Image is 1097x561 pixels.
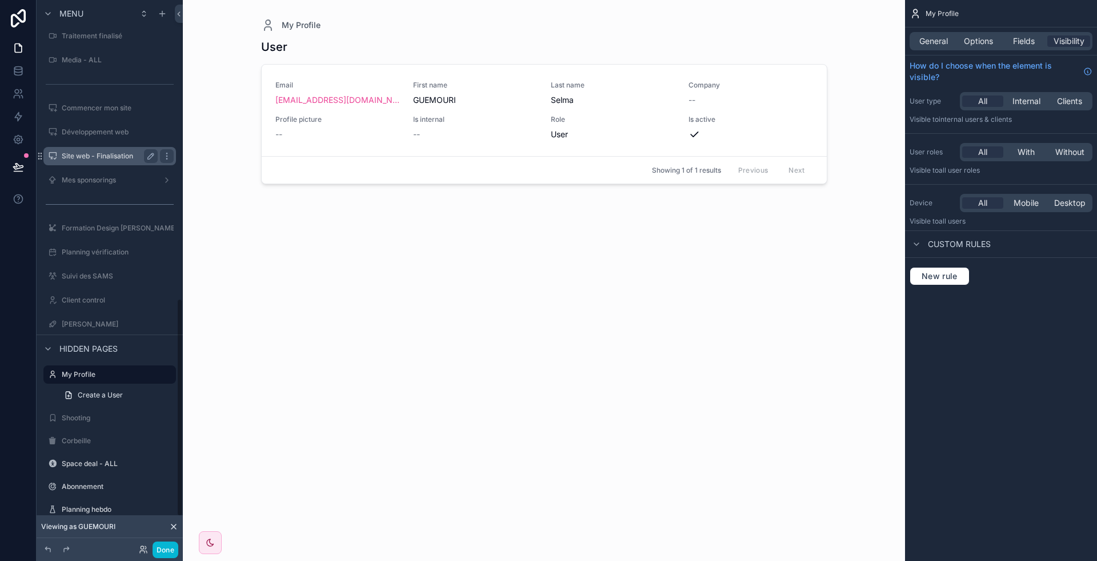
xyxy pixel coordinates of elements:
a: Mes sponsorings [43,171,176,189]
label: [PERSON_NAME] [62,320,174,329]
a: How do I choose when the element is visible? [910,60,1092,83]
a: Développement web [43,123,176,141]
a: Corbeille [43,432,176,450]
span: Options [964,35,993,47]
label: Media - ALL [62,55,174,65]
a: [PERSON_NAME] [43,315,176,333]
a: Commencer mon site [43,99,176,117]
span: New rule [917,271,962,281]
label: Suivi des SAMS [62,272,174,281]
span: Desktop [1054,197,1086,209]
label: Planning vérification [62,248,174,257]
label: Corbeille [62,436,174,445]
a: Abonnement [43,478,176,496]
a: Planning hebdo [43,500,176,519]
a: My Profile [43,365,176,384]
span: General [919,35,948,47]
a: Planning vérification [43,243,176,261]
a: Formation Design [PERSON_NAME] [43,219,176,237]
p: Visible to [910,217,1092,226]
span: Fields [1013,35,1035,47]
a: Client control [43,291,176,309]
span: All [978,146,987,158]
a: Shooting [43,409,176,427]
span: Create a User [78,391,123,400]
span: Internal users & clients [939,115,1012,124]
span: My Profile [926,9,959,18]
label: Device [910,198,955,208]
span: Custom rules [928,238,991,250]
span: Clients [1057,96,1082,107]
label: Shooting [62,413,174,423]
span: All user roles [939,166,980,174]
label: Formation Design [PERSON_NAME] [62,224,177,233]
span: Viewing as GUEMOURI [41,522,115,531]
label: Client control [62,296,174,305]
span: All [978,96,987,107]
a: Media - ALL [43,51,176,69]
p: Visible to [910,115,1092,124]
a: Create a User [57,386,176,404]
label: Traitement finalisé [62,31,174,41]
span: How do I choose when the element is visible? [910,60,1079,83]
span: Mobile [1014,197,1039,209]
span: Hidden pages [59,343,118,355]
span: Menu [59,8,83,19]
span: Without [1055,146,1084,158]
a: Site web - Finalisation [43,147,176,165]
p: Visible to [910,166,1092,175]
label: User type [910,97,955,106]
label: My Profile [62,370,169,379]
span: All [978,197,987,209]
a: Suivi des SAMS [43,267,176,285]
label: Abonnement [62,482,174,491]
span: all users [939,217,966,225]
span: Internal [1012,96,1040,107]
span: With [1018,146,1035,158]
label: Site web - Finalisation [62,152,153,161]
button: New rule [910,267,970,285]
label: Développement web [62,128,174,137]
a: Traitement finalisé [43,27,176,45]
label: Planning hebdo [62,505,174,514]
label: Space deal - ALL [62,459,174,468]
button: Done [153,542,178,558]
label: Commencer mon site [62,104,174,113]
label: Mes sponsorings [62,176,158,185]
label: User roles [910,148,955,157]
a: Space deal - ALL [43,455,176,473]
span: Visibility [1054,35,1084,47]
